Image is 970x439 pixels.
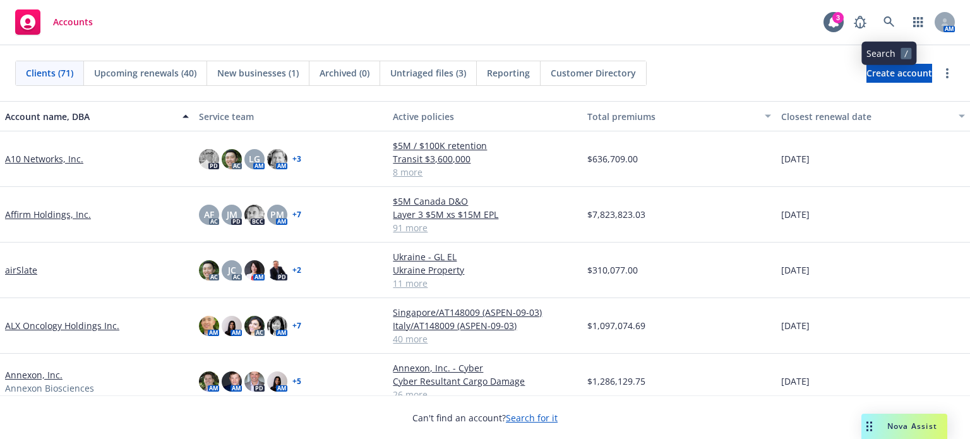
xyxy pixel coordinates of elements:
[393,263,577,277] a: Ukraine Property
[292,211,301,219] a: + 7
[267,316,287,336] img: photo
[5,382,94,395] span: Annexon Biosciences
[940,66,955,81] a: more
[551,66,636,80] span: Customer Directory
[393,195,577,208] a: $5M Canada D&O
[781,263,810,277] span: [DATE]
[393,388,577,401] a: 26 more
[227,208,237,221] span: JM
[393,375,577,388] a: Cyber Resultant Cargo Damage
[587,263,638,277] span: $310,077.00
[267,149,287,169] img: photo
[506,412,558,424] a: Search for it
[5,319,119,332] a: ALX Oncology Holdings Inc.
[587,375,645,388] span: $1,286,129.75
[222,149,242,169] img: photo
[393,139,577,152] a: $5M / $100K retention
[244,371,265,392] img: photo
[267,371,287,392] img: photo
[393,110,577,123] div: Active policies
[781,375,810,388] span: [DATE]
[877,9,902,35] a: Search
[199,110,383,123] div: Service team
[26,66,73,80] span: Clients (71)
[587,110,757,123] div: Total premiums
[866,61,932,85] span: Create account
[393,306,577,319] a: Singapore/AT148009 (ASPEN-09-03)
[53,17,93,27] span: Accounts
[393,165,577,179] a: 8 more
[199,316,219,336] img: photo
[94,66,196,80] span: Upcoming renewals (40)
[906,9,931,35] a: Switch app
[781,319,810,332] span: [DATE]
[861,414,947,439] button: Nova Assist
[292,322,301,330] a: + 7
[199,260,219,280] img: photo
[393,319,577,332] a: Italy/AT148009 (ASPEN-09-03)
[582,101,776,131] button: Total premiums
[244,260,265,280] img: photo
[390,66,466,80] span: Untriaged files (3)
[866,64,932,83] a: Create account
[10,4,98,40] a: Accounts
[5,152,83,165] a: A10 Networks, Inc.
[587,152,638,165] span: $636,709.00
[393,208,577,221] a: Layer 3 $5M xs $15M EPL
[587,208,645,221] span: $7,823,823.03
[887,421,937,431] span: Nova Assist
[292,378,301,385] a: + 5
[393,361,577,375] a: Annexon, Inc. - Cyber
[487,66,530,80] span: Reporting
[292,155,301,163] a: + 3
[5,368,63,382] a: Annexon, Inc.
[781,152,810,165] span: [DATE]
[244,205,265,225] img: photo
[199,149,219,169] img: photo
[393,250,577,263] a: Ukraine - GL EL
[393,332,577,346] a: 40 more
[228,263,236,277] span: JC
[292,267,301,274] a: + 2
[587,319,645,332] span: $1,097,074.69
[244,316,265,336] img: photo
[832,12,844,23] div: 3
[267,260,287,280] img: photo
[393,277,577,290] a: 11 more
[393,221,577,234] a: 91 more
[5,208,91,221] a: Affirm Holdings, Inc.
[5,110,175,123] div: Account name, DBA
[5,263,37,277] a: airSlate
[781,110,951,123] div: Closest renewal date
[393,152,577,165] a: Transit $3,600,000
[222,371,242,392] img: photo
[781,208,810,221] span: [DATE]
[388,101,582,131] button: Active policies
[861,414,877,439] div: Drag to move
[270,208,284,221] span: PM
[222,316,242,336] img: photo
[847,9,873,35] a: Report a Bug
[217,66,299,80] span: New businesses (1)
[249,152,260,165] span: LG
[776,101,970,131] button: Closest renewal date
[204,208,214,221] span: AF
[194,101,388,131] button: Service team
[320,66,369,80] span: Archived (0)
[412,411,558,424] span: Can't find an account?
[199,371,219,392] img: photo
